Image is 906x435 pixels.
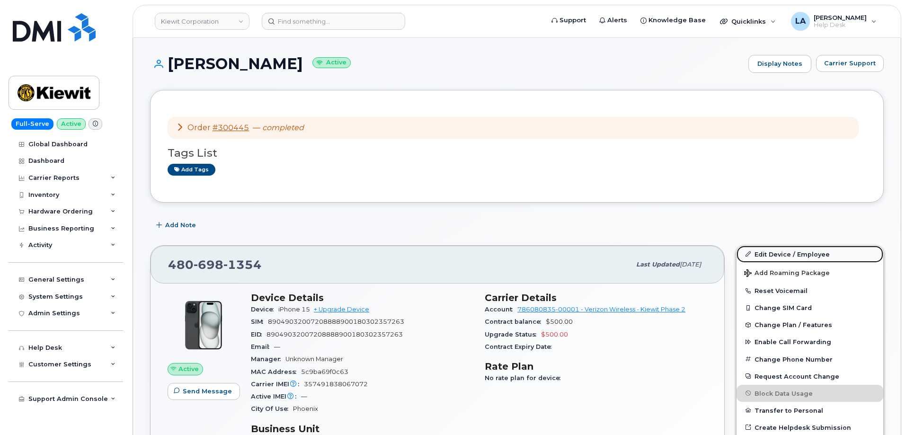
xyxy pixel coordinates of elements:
a: Display Notes [748,55,811,73]
span: Order [187,123,211,132]
span: — [301,393,307,400]
span: Carrier IMEI [251,381,304,388]
h3: Carrier Details [485,292,707,303]
span: $500.00 [541,331,568,338]
button: Change SIM Card [737,299,883,316]
small: Active [312,57,351,68]
span: Change Plan / Features [755,321,832,328]
a: + Upgrade Device [314,306,369,313]
span: Upgrade Status [485,331,541,338]
span: MAC Address [251,368,301,375]
span: 357491838067072 [304,381,368,388]
span: 89049032007208888900180302357263 [268,318,404,325]
span: SIM [251,318,268,325]
span: Active [178,364,199,373]
span: Email [251,343,274,350]
h3: Rate Plan [485,361,707,372]
a: Add tags [168,164,215,176]
span: Active IMEI [251,393,301,400]
span: Device [251,306,278,313]
span: $500.00 [546,318,573,325]
iframe: Messenger Launcher [865,394,899,428]
span: 480 [168,257,262,272]
span: Account [485,306,517,313]
span: Phoenix [293,405,318,412]
button: Add Roaming Package [737,263,883,282]
button: Carrier Support [816,55,884,72]
span: Enable Call Forwarding [755,338,831,346]
button: Request Account Change [737,368,883,385]
a: Edit Device / Employee [737,246,883,263]
span: — [253,123,304,132]
span: iPhone 15 [278,306,310,313]
span: City Of Use [251,405,293,412]
a: 786080835-00001 - Verizon Wireless - Kiewit Phase 2 [517,306,685,313]
span: EID [251,331,266,338]
h3: Business Unit [251,423,473,435]
span: 5c9ba69f0c63 [301,368,348,375]
span: 89049032007208888900180302357263 [266,331,403,338]
span: No rate plan for device [485,374,565,382]
span: Unknown Manager [285,355,343,363]
button: Transfer to Personal [737,402,883,419]
h1: [PERSON_NAME] [150,55,744,72]
button: Reset Voicemail [737,282,883,299]
span: Contract balance [485,318,546,325]
span: Last updated [636,261,680,268]
button: Block Data Usage [737,385,883,402]
button: Change Phone Number [737,351,883,368]
button: Change Plan / Features [737,316,883,333]
span: — [274,343,280,350]
span: [DATE] [680,261,701,268]
span: Add Roaming Package [744,269,830,278]
span: Carrier Support [824,59,876,68]
span: Manager [251,355,285,363]
h3: Device Details [251,292,473,303]
em: completed [262,123,304,132]
span: Add Note [165,221,196,230]
span: Send Message [183,387,232,396]
span: 1354 [223,257,262,272]
span: Contract Expiry Date [485,343,556,350]
button: Send Message [168,383,240,400]
a: #300445 [213,123,249,132]
span: 698 [194,257,223,272]
img: iPhone_15_Black.png [175,297,232,354]
h3: Tags List [168,147,866,159]
button: Add Note [150,217,204,234]
button: Enable Call Forwarding [737,333,883,350]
